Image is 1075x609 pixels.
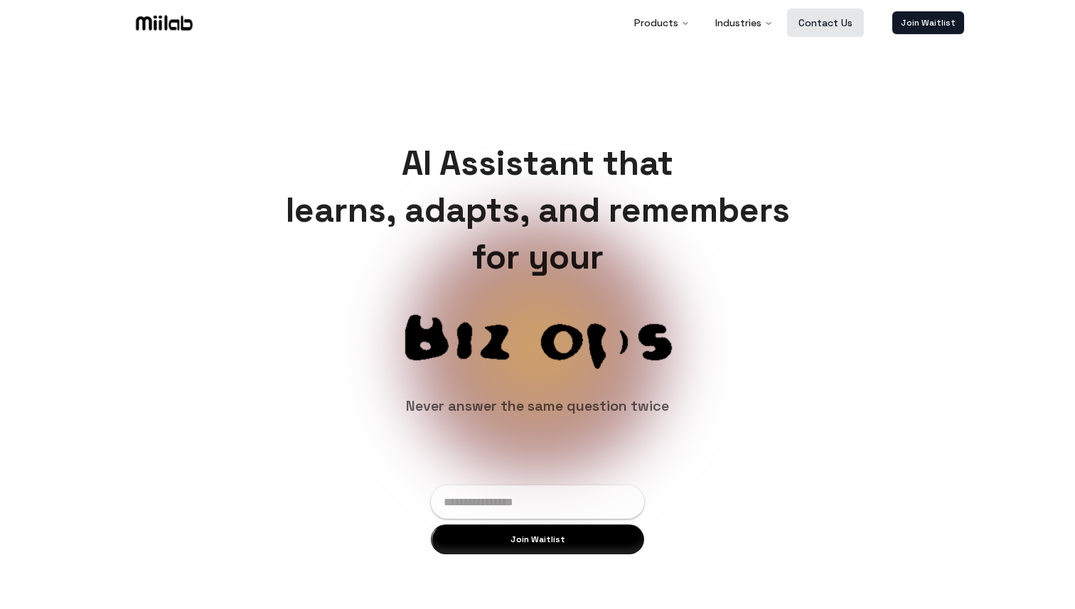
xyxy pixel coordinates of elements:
span: Product ops [218,303,857,372]
h6: Never answer the same question twice [406,394,669,417]
button: Industries [704,9,784,37]
h1: AI Assistant that learns, adapts, and remembers for your [274,140,801,281]
button: Join Waitlist [431,524,644,554]
button: Products [623,9,701,37]
a: Join Waitlist [892,11,964,34]
nav: Main [623,9,864,37]
img: Logo [133,12,196,33]
a: Contact Us [787,9,864,37]
a: Logo [111,12,218,33]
